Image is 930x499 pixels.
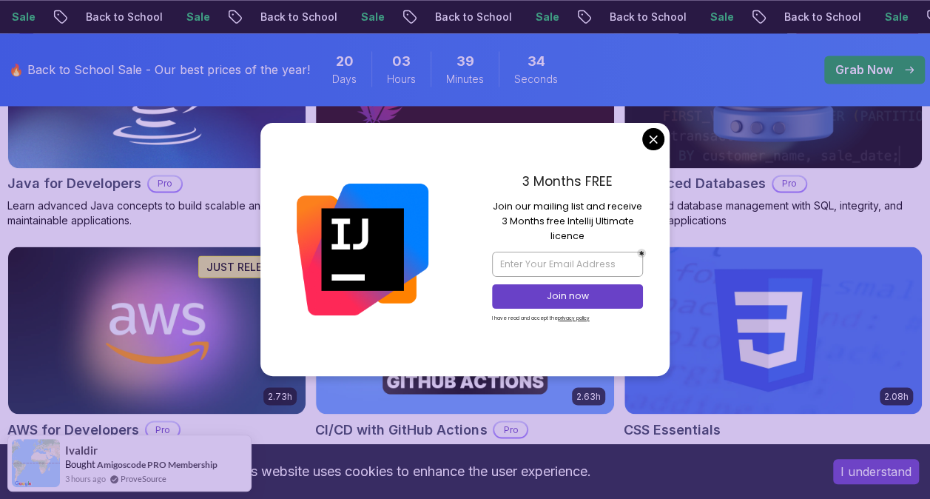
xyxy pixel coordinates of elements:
span: 39 Minutes [456,51,474,72]
a: Advanced Databases cardAdvanced DatabasesProAdvanced database management with SQL, integrity, and... [624,1,923,228]
p: Back to School [598,10,698,24]
span: 20 Days [336,51,354,72]
button: Accept cookies [833,459,919,484]
h2: Java for Developers [7,173,141,194]
span: 3 hours ago [65,472,106,485]
p: Sale [175,10,222,24]
p: 🔥 Back to School Sale - Our best prices of the year! [9,61,310,78]
span: Days [332,72,357,87]
p: Sale [873,10,920,24]
p: Back to School [423,10,524,24]
h2: Advanced Databases [624,173,766,194]
p: Advanced database management with SQL, integrity, and practical applications [624,198,923,228]
span: Hours [387,72,416,87]
p: Pro [494,422,527,437]
a: Amigoscode PRO Membership [97,459,218,470]
p: Pro [146,422,179,437]
p: Pro [773,176,806,191]
a: Maven Essentials card54mMaven EssentialsProLearn how to use Maven to build and manage your Java p... [315,1,614,228]
a: AWS for Developers card2.73hJUST RELEASEDAWS for DevelopersProMaster AWS services like EC2, RDS, ... [7,246,306,473]
div: This website uses cookies to enhance the user experience. [11,455,811,488]
a: ProveSource [121,472,166,485]
h2: CI/CD with GitHub Actions [315,419,487,440]
img: CSS Essentials card [624,247,922,413]
span: 3 Hours [392,51,411,72]
p: Grab Now [835,61,893,78]
a: CSS Essentials card2.08hCSS EssentialsMaster the fundamentals of CSS and bring your websites to l... [624,246,923,473]
p: 2.08h [884,390,909,402]
img: provesource social proof notification image [12,439,60,487]
p: 2.73h [268,390,292,402]
p: 2.63h [576,390,601,402]
span: Ivaldir [65,444,98,457]
span: 34 Seconds [528,51,545,72]
p: JUST RELEASED [206,259,289,274]
p: Back to School [772,10,873,24]
h2: AWS for Developers [7,419,139,440]
p: Sale [698,10,746,24]
h2: CSS Essentials [624,419,721,440]
span: Minutes [446,72,484,87]
p: Sale [349,10,397,24]
p: Back to School [74,10,175,24]
p: Sale [524,10,571,24]
p: Learn advanced Java concepts to build scalable and maintainable applications. [7,198,306,228]
p: Pro [149,176,181,191]
span: Bought [65,458,95,470]
a: Java for Developers card9.18hJava for DevelopersProLearn advanced Java concepts to build scalable... [7,1,306,228]
img: AWS for Developers card [8,247,306,413]
span: Seconds [514,72,558,87]
p: Back to School [249,10,349,24]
